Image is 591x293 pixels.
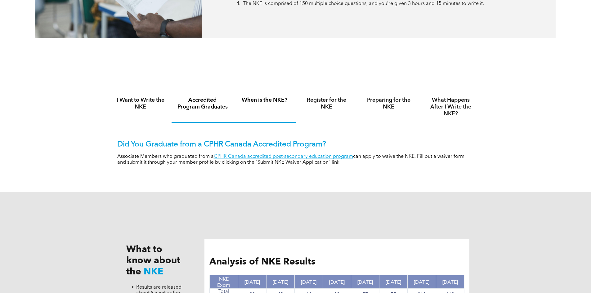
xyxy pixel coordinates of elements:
h4: I Want to Write the NKE [115,97,166,110]
th: NKE Exam [210,275,238,289]
th: [DATE] [323,275,351,289]
a: CPHR Canada accredited post-secondary education program [214,154,353,159]
th: [DATE] [379,275,408,289]
span: What to know about the [126,245,180,277]
p: Did You Graduate from a CPHR Canada Accredited Program? [117,140,474,149]
h4: Accredited Program Graduates [177,97,228,110]
th: [DATE] [436,275,464,289]
th: [DATE] [351,275,379,289]
h4: Preparing for the NKE [363,97,414,110]
th: [DATE] [266,275,294,289]
h4: What Happens After I Write the NKE? [425,97,476,117]
span: Analysis of NKE Results [209,257,316,267]
th: [DATE] [238,275,266,289]
h4: Register for the NKE [301,97,352,110]
p: Associate Members who graduated from a can apply to waive the NKE. Fill out a waiver form and sub... [117,154,474,166]
th: [DATE] [408,275,436,289]
h4: When is the NKE? [239,97,290,104]
span: NKE [144,267,163,277]
span: The NKE is comprised of 150 multiple choice questions, and you’re given 3 hours and 15 minutes to... [243,1,484,6]
th: [DATE] [294,275,323,289]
